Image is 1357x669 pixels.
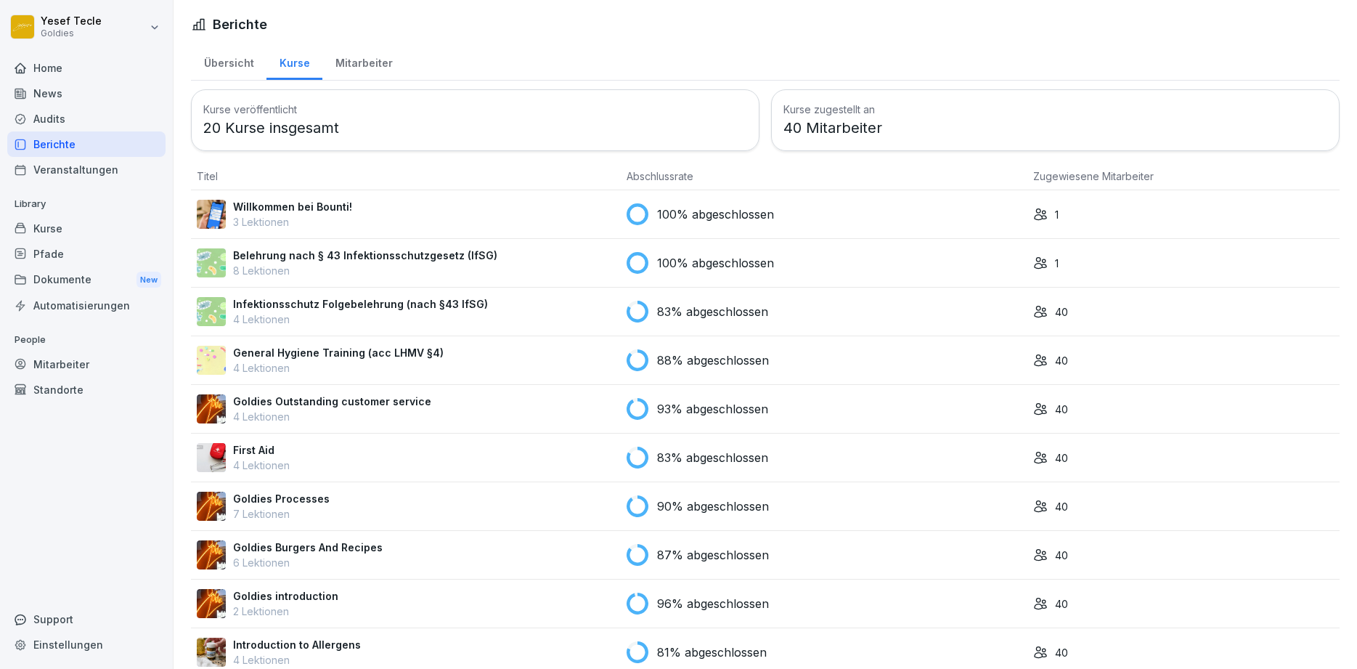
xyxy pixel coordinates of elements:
[233,345,444,360] p: General Hygiene Training (acc LHMV §4)
[197,394,226,423] img: p739flnsdh8gpse8zjqpm4at.png
[7,632,166,657] a: Einstellungen
[136,272,161,288] div: New
[197,443,226,472] img: ovcsqbf2ewum2utvc3o527vw.png
[233,637,361,652] p: Introduction to Allergens
[233,458,290,473] p: 4 Lektionen
[233,540,383,555] p: Goldies Burgers And Recipes
[197,492,226,521] img: dstmp2epwm636xymg8o1eqib.png
[621,163,1027,190] th: Abschlussrate
[7,81,166,106] a: News
[266,43,322,80] a: Kurse
[197,589,226,618] img: xhwwoh3j1t8jhueqc8254ve9.png
[7,157,166,182] a: Veranstaltungen
[7,293,166,318] a: Automatisierungen
[657,206,774,223] p: 100% abgeschlossen
[7,377,166,402] a: Standorte
[197,297,226,326] img: tgff07aey9ahi6f4hltuk21p.png
[1055,499,1068,514] p: 40
[7,55,166,81] a: Home
[233,652,361,668] p: 4 Lektionen
[657,352,769,369] p: 88% abgeschlossen
[233,409,431,424] p: 4 Lektionen
[657,303,768,320] p: 83% abgeschlossen
[233,491,330,506] p: Goldies Processes
[1055,596,1068,612] p: 40
[233,394,431,409] p: Goldies Outstanding customer service
[1055,304,1068,320] p: 40
[657,498,769,515] p: 90% abgeschlossen
[1055,450,1068,466] p: 40
[7,106,166,131] a: Audits
[233,588,338,604] p: Goldies introduction
[7,328,166,352] p: People
[7,352,166,377] a: Mitarbeiter
[7,241,166,267] a: Pfade
[1055,256,1059,271] p: 1
[657,254,774,272] p: 100% abgeschlossen
[1033,170,1154,182] span: Zugewiesene Mitarbeiter
[7,216,166,241] a: Kurse
[233,312,488,327] p: 4 Lektionen
[657,400,768,418] p: 93% abgeschlossen
[233,442,290,458] p: First Aid
[197,248,226,277] img: eeyzhgsrb1oapoggjvfn01rs.png
[233,214,352,230] p: 3 Lektionen
[7,267,166,293] div: Dokumente
[783,117,1327,139] p: 40 Mitarbeiter
[203,102,747,117] h3: Kurse veröffentlicht
[322,43,405,80] a: Mitarbeiter
[657,595,769,612] p: 96% abgeschlossen
[213,15,267,34] h1: Berichte
[1055,645,1068,660] p: 40
[657,644,767,661] p: 81% abgeschlossen
[203,117,747,139] p: 20 Kurse insgesamt
[233,506,330,522] p: 7 Lektionen
[233,248,497,263] p: Belehrung nach § 43 Infektionsschutzgesetz (IfSG)
[1055,207,1059,222] p: 1
[233,199,352,214] p: Willkommen bei Bounti!
[7,607,166,632] div: Support
[1055,548,1068,563] p: 40
[657,546,769,564] p: 87% abgeschlossen
[7,267,166,293] a: DokumenteNew
[1055,402,1068,417] p: 40
[657,449,768,466] p: 83% abgeschlossen
[41,28,102,38] p: Goldies
[197,200,226,229] img: xgfduithoxxyhirrlmyo7nin.png
[233,296,488,312] p: Infektionsschutz Folgebelehrung (nach §43 IfSG)
[41,15,102,28] p: Yesef Tecle
[7,131,166,157] a: Berichte
[197,346,226,375] img: rd8noi9myd5hshrmayjayi2t.png
[233,263,497,278] p: 8 Lektionen
[191,43,266,80] a: Übersicht
[233,604,338,619] p: 2 Lektionen
[197,638,226,667] img: dxikevl05c274fqjcx4fmktu.png
[197,170,218,182] span: Titel
[233,360,444,376] p: 4 Lektionen
[197,540,226,569] img: q57webtpjdb10dpomrq0869v.png
[233,555,383,570] p: 6 Lektionen
[783,102,1327,117] h3: Kurse zugestellt an
[7,192,166,216] p: Library
[1055,353,1068,368] p: 40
